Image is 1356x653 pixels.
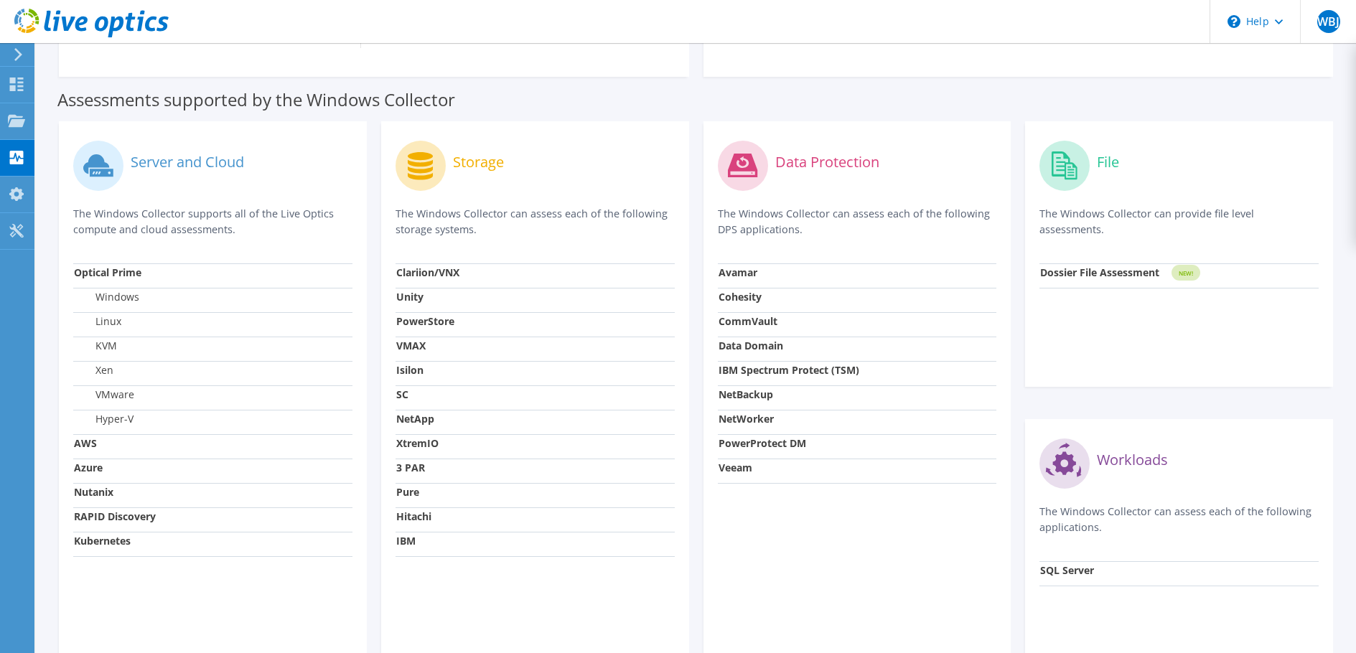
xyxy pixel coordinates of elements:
[1097,453,1168,467] label: Workloads
[74,266,141,279] strong: Optical Prime
[396,436,439,450] strong: XtremIO
[74,509,156,523] strong: RAPID Discovery
[1228,15,1240,28] svg: \n
[775,155,879,169] label: Data Protection
[719,339,783,352] strong: Data Domain
[719,387,773,401] strong: NetBackup
[74,412,134,426] label: Hyper-V
[396,266,459,279] strong: Clariion/VNX
[74,363,113,377] label: Xen
[719,266,757,279] strong: Avamar
[396,534,416,548] strong: IBM
[57,93,455,107] label: Assessments supported by the Windows Collector
[1039,206,1319,238] p: The Windows Collector can provide file level assessments.
[73,206,352,238] p: The Windows Collector supports all of the Live Optics compute and cloud assessments.
[131,155,244,169] label: Server and Cloud
[396,461,425,474] strong: 3 PAR
[1040,563,1094,577] strong: SQL Server
[719,461,752,474] strong: Veeam
[719,412,774,426] strong: NetWorker
[1179,269,1193,277] tspan: NEW!
[74,485,113,499] strong: Nutanix
[1040,266,1159,279] strong: Dossier File Assessment
[74,436,97,450] strong: AWS
[74,314,121,329] label: Linux
[396,387,408,401] strong: SC
[396,339,426,352] strong: VMAX
[74,339,117,353] label: KVM
[74,534,131,548] strong: Kubernetes
[1317,10,1340,33] span: WBJ
[718,206,997,238] p: The Windows Collector can assess each of the following DPS applications.
[719,314,777,328] strong: CommVault
[396,485,419,499] strong: Pure
[1039,504,1319,535] p: The Windows Collector can assess each of the following applications.
[396,509,431,523] strong: Hitachi
[396,206,675,238] p: The Windows Collector can assess each of the following storage systems.
[74,290,139,304] label: Windows
[396,412,434,426] strong: NetApp
[396,314,454,328] strong: PowerStore
[396,290,424,304] strong: Unity
[719,363,859,377] strong: IBM Spectrum Protect (TSM)
[719,290,762,304] strong: Cohesity
[453,155,504,169] label: Storage
[396,363,424,377] strong: Isilon
[719,436,806,450] strong: PowerProtect DM
[1097,155,1119,169] label: File
[74,387,134,402] label: VMware
[74,461,103,474] strong: Azure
